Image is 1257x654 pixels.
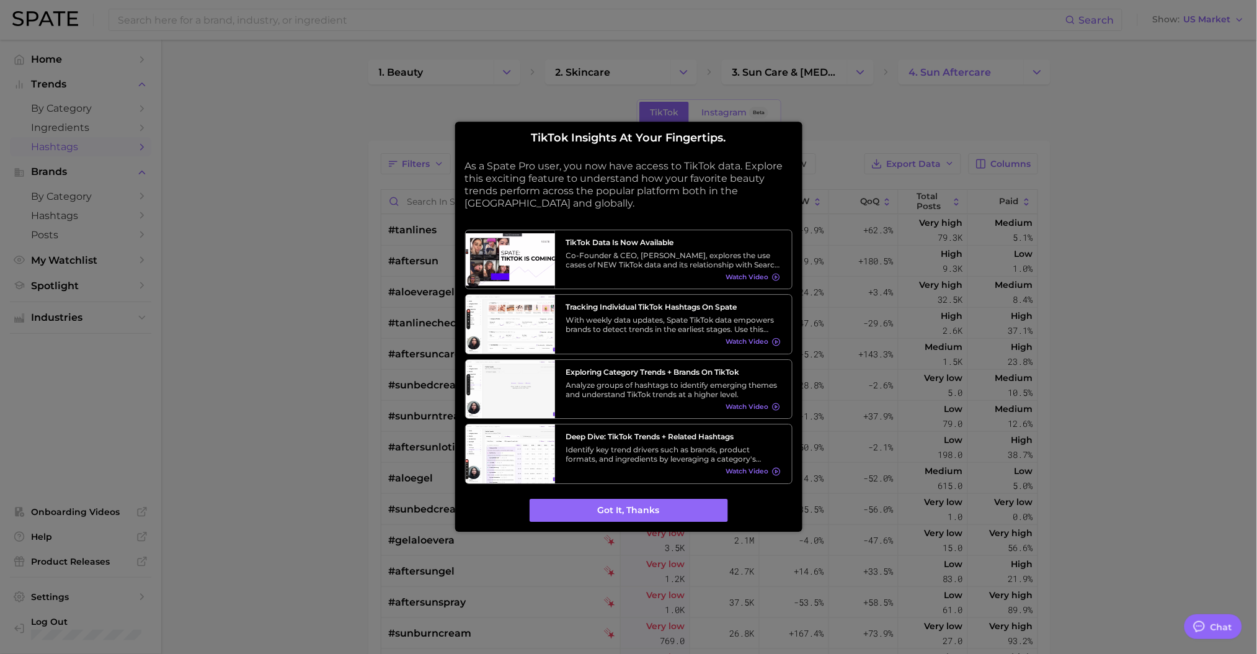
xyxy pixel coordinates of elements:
p: As a Spate Pro user, you now have access to TikTok data. Explore this exciting feature to underst... [465,160,793,210]
h2: TikTok insights at your fingertips. [465,132,793,145]
h3: Tracking Individual TikTok Hashtags on Spate [566,302,781,311]
span: Watch Video [726,403,768,411]
button: Got it, thanks [530,499,728,522]
a: Tracking Individual TikTok Hashtags on SpateWith weekly data updates, Spate TikTok data empowers ... [465,294,793,354]
span: Watch Video [726,338,768,346]
h3: TikTok data is now available [566,238,781,247]
h3: Exploring Category Trends + Brands on TikTok [566,367,781,377]
div: With weekly data updates, Spate TikTok data empowers brands to detect trends in the earliest stag... [566,315,781,334]
span: Watch Video [726,468,768,476]
h3: Deep Dive: TikTok Trends + Related Hashtags [566,432,781,441]
a: Deep Dive: TikTok Trends + Related HashtagsIdentify key trend drivers such as brands, product for... [465,424,793,484]
div: Analyze groups of hashtags to identify emerging themes and understand TikTok trends at a higher l... [566,380,781,399]
div: Identify key trend drivers such as brands, product formats, and ingredients by leveraging a categ... [566,445,781,464]
a: TikTok data is now availableCo-Founder & CEO, [PERSON_NAME], explores the use cases of NEW TikTok... [465,230,793,290]
span: Watch Video [726,273,768,281]
div: Co-Founder & CEO, [PERSON_NAME], explores the use cases of NEW TikTok data and its relationship w... [566,251,781,269]
a: Exploring Category Trends + Brands on TikTokAnalyze groups of hashtags to identify emerging theme... [465,359,793,419]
